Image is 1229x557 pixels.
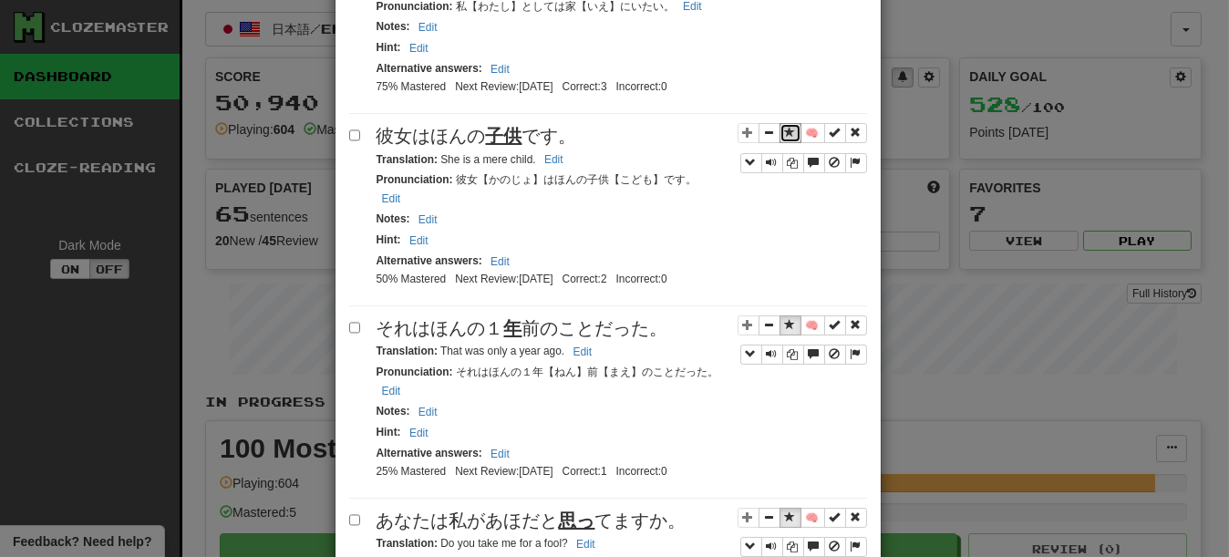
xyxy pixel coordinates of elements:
[372,272,451,287] li: 50% Mastered
[404,38,434,58] button: Edit
[377,405,410,418] strong: Notes :
[612,79,672,95] li: Incorrect: 0
[800,123,825,143] button: 🧠
[612,464,672,480] li: Incorrect: 0
[377,212,410,225] strong: Notes :
[800,315,825,335] button: 🧠
[377,318,668,338] span: それはほんの１ 前のことだった。
[372,464,451,480] li: 25% Mastered
[377,511,687,531] span: あなたは私があほだと てますか。
[372,79,451,95] li: 75% Mastered
[377,537,438,550] strong: Translation :
[377,426,401,438] strong: Hint :
[558,464,612,480] li: Correct: 1
[485,59,515,79] button: Edit
[377,447,482,459] strong: Alternative answers :
[539,150,569,170] button: Edit
[800,508,825,528] button: 🧠
[450,272,557,287] li: Next Review: [DATE]
[558,272,612,287] li: Correct: 2
[377,173,453,186] strong: Pronunciation :
[404,423,434,443] button: Edit
[559,511,595,531] u: 思っ
[740,153,867,173] div: Sentence controls
[450,464,557,480] li: Next Review: [DATE]
[740,537,867,557] div: Sentence controls
[377,366,718,397] small: それはほんの１年【ねん】前【まえ】のことだった。
[738,315,867,366] div: Sentence controls
[377,126,577,146] span: 彼女はほんの です。
[413,402,443,422] button: Edit
[377,153,438,166] strong: Translation :
[740,345,867,365] div: Sentence controls
[377,173,697,204] small: 彼女【かのじょ】はほんの子供【こども】です。
[404,231,434,251] button: Edit
[377,189,407,209] button: Edit
[377,345,438,357] strong: Translation :
[377,345,598,357] small: That was only a year ago.
[486,126,522,146] u: 子供
[558,79,612,95] li: Correct: 3
[377,20,410,33] strong: Notes :
[377,153,569,166] small: She is a mere child.
[571,534,601,554] button: Edit
[567,342,597,362] button: Edit
[377,254,482,267] strong: Alternative answers :
[377,41,401,54] strong: Hint :
[377,381,407,401] button: Edit
[377,366,453,378] strong: Pronunciation :
[413,210,443,230] button: Edit
[450,79,557,95] li: Next Review: [DATE]
[413,17,443,37] button: Edit
[485,252,515,272] button: Edit
[377,537,601,550] small: Do you take me for a fool?
[377,62,482,75] strong: Alternative answers :
[738,123,867,173] div: Sentence controls
[377,233,401,246] strong: Hint :
[485,444,515,464] button: Edit
[612,272,672,287] li: Incorrect: 0
[504,318,522,338] u: 年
